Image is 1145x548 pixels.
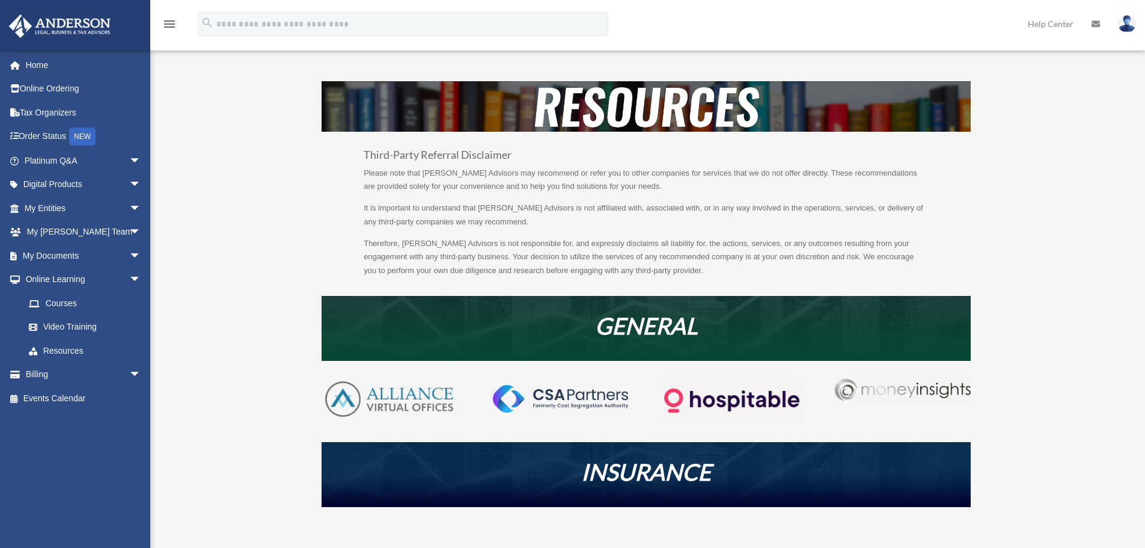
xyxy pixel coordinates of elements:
img: Money-Insights-Logo-Silver NEW [835,379,970,401]
span: arrow_drop_down [129,196,153,221]
div: NEW [69,128,96,146]
span: arrow_drop_down [129,363,153,387]
a: Digital Productsarrow_drop_down [8,173,159,197]
span: arrow_drop_down [129,268,153,292]
span: arrow_drop_down [129,220,153,245]
p: Please note that [PERSON_NAME] Advisors may recommend or refer you to other companies for service... [364,167,929,202]
a: Resources [17,339,153,363]
a: Online Learningarrow_drop_down [8,268,159,292]
p: Therefore, [PERSON_NAME] Advisors is not responsible for, and expressly disclaims all liability f... [364,237,929,278]
a: My Entitiesarrow_drop_down [8,196,159,220]
a: Platinum Q&Aarrow_drop_down [8,149,159,173]
span: arrow_drop_down [129,244,153,268]
img: Logo-transparent-dark [664,379,799,423]
img: resources-header [322,81,971,132]
a: Courses [17,291,159,315]
img: User Pic [1118,15,1136,32]
a: Order StatusNEW [8,125,159,149]
img: CSA-partners-Formerly-Cost-Segregation-Authority [493,385,628,413]
a: My [PERSON_NAME] Teamarrow_drop_down [8,220,159,244]
img: AVO-logo-1-color [322,379,457,420]
span: arrow_drop_down [129,149,153,173]
a: Video Training [17,315,159,339]
h3: Third-Party Referral Disclaimer [364,150,929,167]
a: Events Calendar [8,386,159,410]
a: Billingarrow_drop_down [8,363,159,387]
a: menu [162,21,177,31]
a: My Documentsarrow_drop_down [8,244,159,268]
span: arrow_drop_down [129,173,153,197]
img: Anderson Advisors Platinum Portal [5,14,114,38]
em: GENERAL [595,312,698,339]
p: It is important to understand that [PERSON_NAME] Advisors is not affiliated with, associated with... [364,202,929,237]
a: Online Ordering [8,77,159,101]
em: INSURANCE [581,458,711,485]
i: search [201,16,214,29]
a: Home [8,53,159,77]
a: Tax Organizers [8,100,159,125]
i: menu [162,17,177,31]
